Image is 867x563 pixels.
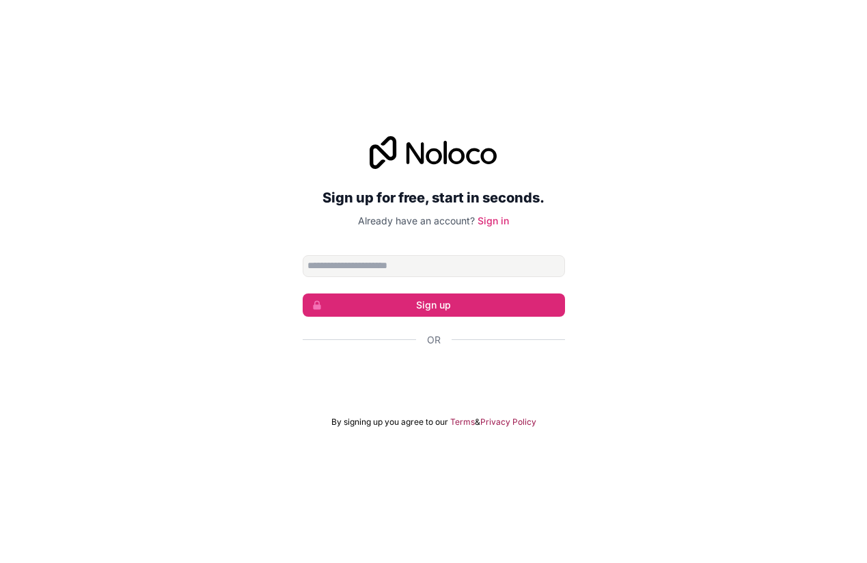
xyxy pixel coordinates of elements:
span: & [475,417,480,428]
h2: Sign up for free, start in seconds. [303,185,565,210]
input: Email address [303,255,565,277]
a: Terms [450,417,475,428]
button: Sign up [303,293,565,317]
span: By signing up you agree to our [331,417,448,428]
span: Or [427,333,441,347]
a: Sign in [478,215,509,226]
span: Already have an account? [358,215,475,226]
a: Privacy Policy [480,417,536,428]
